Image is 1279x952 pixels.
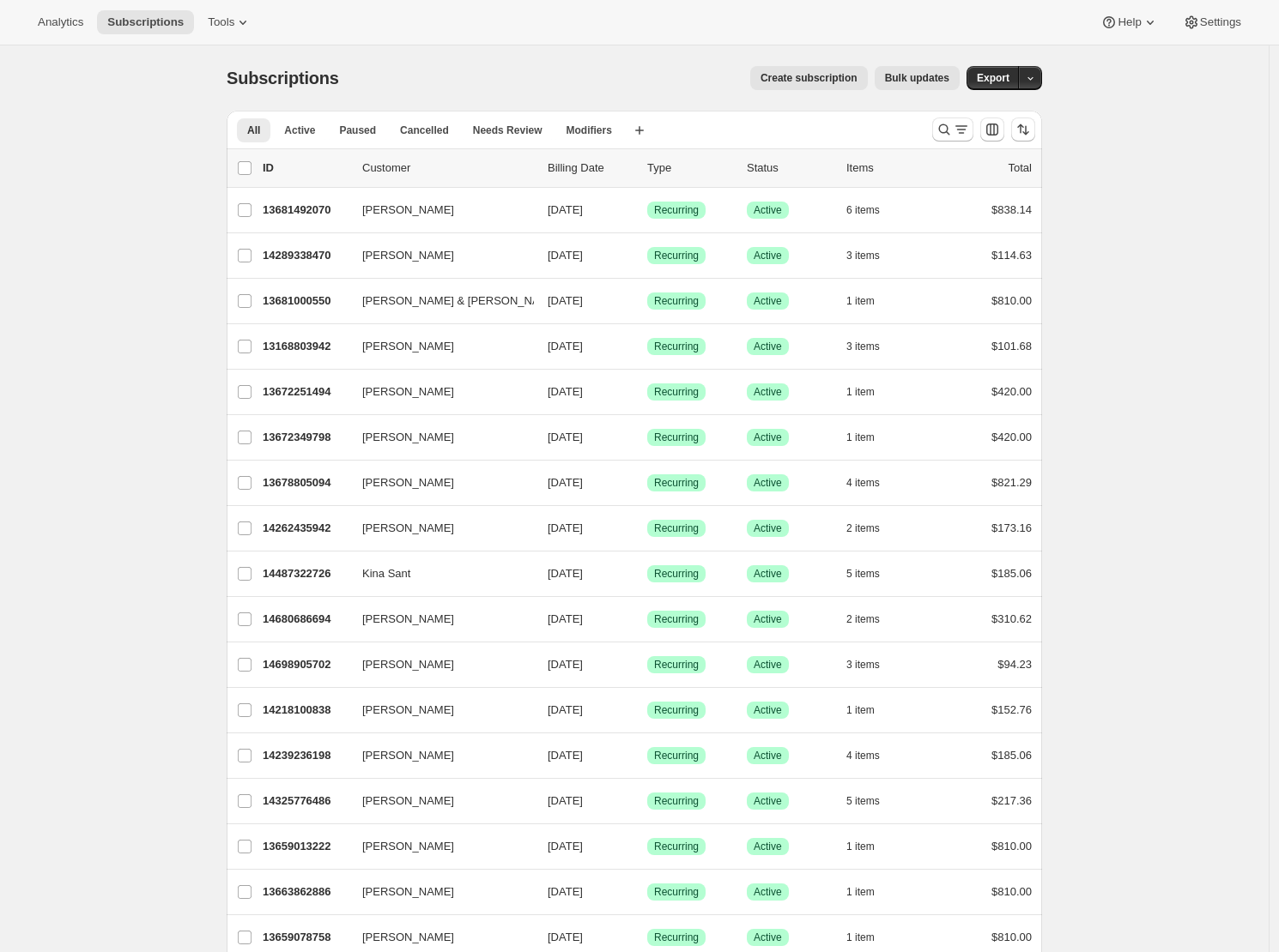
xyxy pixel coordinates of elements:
[107,15,184,29] span: Subscriptions
[846,612,880,626] span: 2 items
[754,203,782,217] span: Active
[263,334,1032,359] div: 13168803942[PERSON_NAME][DATE]SuccessRecurringSuccessActive3 items$101.68
[846,607,899,631] button: 2 items
[991,612,1032,625] span: $310.62
[846,794,880,808] span: 5 items
[991,294,1032,307] span: $810.00
[352,242,524,269] button: [PERSON_NAME]
[654,249,699,262] span: Recurring
[263,883,349,901] p: 13663862886
[352,560,524,587] button: Kina Sant
[846,476,880,490] span: 4 items
[352,424,524,451] button: [PERSON_NAME]
[38,15,83,29] span: Analytics
[761,71,858,85] span: Create subscription
[846,562,899,586] button: 5 items
[991,521,1032,534] span: $173.16
[362,429,454,446] span: [PERSON_NAME]
[846,340,880,353] span: 3 items
[754,476,782,490] span: Active
[548,476,583,489] span: [DATE]
[654,612,699,626] span: Recurring
[654,794,699,808] span: Recurring
[362,656,454,673] span: [PERSON_NAME]
[263,835,1032,859] div: 13659013222[PERSON_NAME][DATE]SuccessRecurringSuccessActive1 item$810.00
[846,925,894,949] button: 1 item
[991,340,1032,352] span: $101.68
[846,567,880,581] span: 5 items
[1173,10,1252,34] button: Settings
[754,340,782,353] span: Active
[263,244,1032,268] div: 14289338470[PERSON_NAME][DATE]SuccessRecurringSuccessActive3 items$114.63
[654,840,699,853] span: Recurring
[846,244,899,268] button: 3 items
[362,383,454,401] span: [PERSON_NAME]
[263,744,1032,768] div: 14239236198[PERSON_NAME][DATE]SuccessRecurringSuccessActive4 items$185.06
[846,203,880,217] span: 6 items
[197,10,262,34] button: Tools
[362,611,454,628] span: [PERSON_NAME]
[991,567,1032,580] span: $185.06
[846,385,875,399] span: 1 item
[263,611,349,628] p: 14680686694
[352,742,524,769] button: [PERSON_NAME]
[263,471,1032,495] div: 13678805094[PERSON_NAME][DATE]SuccessRecurringSuccessActive4 items$821.29
[846,516,899,540] button: 2 items
[362,792,454,810] span: [PERSON_NAME]
[654,567,699,581] span: Recurring
[875,66,960,90] button: Bulk updates
[362,520,454,537] span: [PERSON_NAME]
[400,124,449,137] span: Cancelled
[1118,15,1141,29] span: Help
[991,885,1032,898] span: $810.00
[932,117,973,142] button: Search and filter results
[548,885,583,898] span: [DATE]
[263,880,1032,904] div: 13663862886[PERSON_NAME][DATE]SuccessRecurringSuccessActive1 item$810.00
[754,794,782,808] span: Active
[548,385,583,398] span: [DATE]
[991,385,1032,398] span: $420.00
[263,607,1032,631] div: 14680686694[PERSON_NAME][DATE]SuccessRecurringSuccessActive2 items$310.62
[846,431,875,444] span: 1 item
[846,198,899,222] button: 6 items
[566,124,611,137] span: Modifiers
[754,840,782,853] span: Active
[654,294,699,308] span: Recurring
[747,160,833,177] p: Status
[263,789,1032,813] div: 14325776486[PERSON_NAME][DATE]SuccessRecurringSuccessActive5 items$217.36
[362,160,534,177] p: Customer
[548,840,583,853] span: [DATE]
[263,160,1032,177] div: IDCustomerBilling DateTypeStatusItemsTotal
[263,792,349,810] p: 14325776486
[362,292,560,310] span: [PERSON_NAME] & [PERSON_NAME]
[352,696,524,724] button: [PERSON_NAME]
[548,749,583,762] span: [DATE]
[208,15,234,29] span: Tools
[754,385,782,399] span: Active
[846,703,875,717] span: 1 item
[263,383,349,401] p: 13672251494
[263,292,349,310] p: 13681000550
[754,567,782,581] span: Active
[362,202,454,219] span: [PERSON_NAME]
[754,249,782,262] span: Active
[991,840,1032,853] span: $810.00
[626,118,653,142] button: Create new view
[352,333,524,360] button: [PERSON_NAME]
[362,474,454,491] span: [PERSON_NAME]
[846,931,875,944] span: 1 item
[885,71,949,85] span: Bulk updates
[263,562,1032,586] div: 14487322726Kina Sant[DATE]SuccessRecurringSuccessActive5 items$185.06
[263,429,349,446] p: 13672349798
[352,878,524,906] button: [PERSON_NAME]
[263,289,1032,313] div: 13681000550[PERSON_NAME] & [PERSON_NAME][DATE]SuccessRecurringSuccessActive1 item$810.00
[977,71,1009,85] span: Export
[352,196,524,224] button: [PERSON_NAME]
[754,749,782,762] span: Active
[263,656,349,673] p: 14698905702
[1009,160,1032,177] p: Total
[991,749,1032,762] span: $185.06
[754,521,782,535] span: Active
[263,520,349,537] p: 14262435942
[846,380,894,404] button: 1 item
